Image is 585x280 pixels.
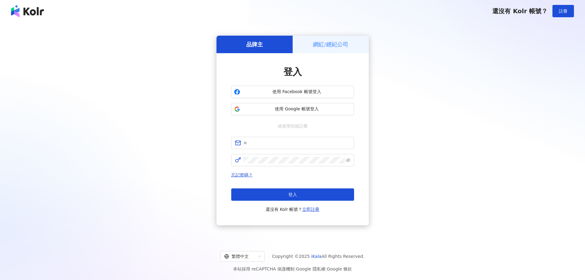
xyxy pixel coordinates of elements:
[294,266,296,271] span: |
[311,254,322,259] a: iKala
[283,66,302,77] span: 登入
[231,86,354,98] button: 使用 Facebook 帳號登入
[243,106,351,112] span: 使用 Google 帳號登入
[272,253,365,260] span: Copyright © 2025 All Rights Reserved.
[327,266,352,271] a: Google 條款
[266,206,320,213] span: 還沒有 Kolr 帳號？
[246,41,263,48] h5: 品牌主
[552,5,574,17] button: 註冊
[326,266,327,271] span: |
[231,103,354,115] button: 使用 Google 帳號登入
[233,265,352,273] span: 本站採用 reCAPTCHA 保護機制
[302,207,319,212] a: 立即註冊
[346,158,350,162] span: eye-invisible
[231,188,354,201] button: 登入
[313,41,348,48] h5: 網紅/經紀公司
[243,89,351,95] span: 使用 Facebook 帳號登入
[492,7,548,15] span: 還沒有 Kolr 帳號？
[288,192,297,197] span: 登入
[273,123,312,129] span: 或使用信箱註冊
[224,251,255,261] div: 繁體中文
[559,9,567,14] span: 註冊
[231,172,253,177] a: 忘記密碼？
[296,266,326,271] a: Google 隱私權
[11,5,44,17] img: logo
